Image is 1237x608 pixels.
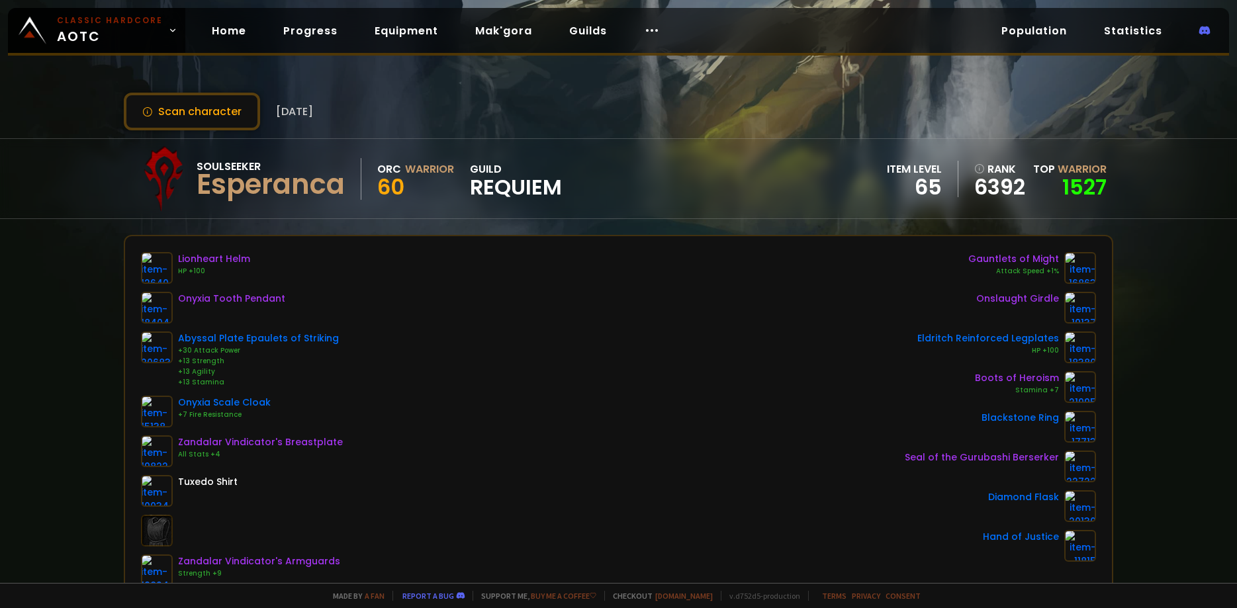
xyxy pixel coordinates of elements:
div: Zandalar Vindicator's Breastplate [178,435,343,449]
div: +13 Stamina [178,377,339,388]
div: Blackstone Ring [982,411,1059,425]
small: Classic Hardcore [57,15,163,26]
div: guild [470,161,562,197]
img: item-22722 [1064,451,1096,482]
a: Privacy [852,591,880,601]
div: Eldritch Reinforced Legplates [917,331,1059,345]
span: 60 [377,172,404,202]
img: item-20683 [141,331,173,363]
img: item-12640 [141,252,173,284]
a: Classic HardcoreAOTC [8,8,185,53]
span: [DATE] [276,103,313,120]
div: +7 Fire Resistance [178,410,271,420]
div: Warrior [405,161,454,177]
img: item-18380 [1064,331,1096,363]
a: Mak'gora [465,17,543,44]
img: item-15138 [141,396,173,427]
img: item-10034 [141,475,173,507]
div: Orc [377,161,401,177]
img: item-11815 [1064,530,1096,562]
div: Top [1033,161,1107,177]
img: item-18404 [141,292,173,324]
div: Attack Speed +1% [968,266,1059,277]
img: item-21995 [1064,371,1096,403]
img: item-16863 [1064,252,1096,284]
a: Home [201,17,257,44]
div: Diamond Flask [988,490,1059,504]
div: rank [974,161,1025,177]
a: 6392 [974,177,1025,197]
a: Terms [822,591,847,601]
span: Support me, [473,591,596,601]
div: item level [887,161,942,177]
img: item-19822 [141,435,173,467]
div: Seal of the Gurubashi Berserker [905,451,1059,464]
a: Buy me a coffee [531,591,596,601]
span: Checkout [604,591,713,601]
a: Consent [886,591,921,601]
div: Onslaught Girdle [976,292,1059,306]
div: Boots of Heroism [975,371,1059,385]
a: Statistics [1093,17,1173,44]
img: item-19137 [1064,292,1096,324]
div: Strength +9 [178,568,340,579]
div: Onyxia Tooth Pendant [178,292,285,306]
a: Guilds [559,17,618,44]
div: Stamina +7 [975,385,1059,396]
div: Hand of Justice [983,530,1059,544]
a: Population [991,17,1077,44]
button: Scan character [124,93,260,130]
div: Gauntlets of Might [968,252,1059,266]
div: Lionheart Helm [178,252,250,266]
a: 1527 [1062,172,1107,202]
div: Zandalar Vindicator's Armguards [178,554,340,568]
div: +13 Strength [178,356,339,367]
div: +30 Attack Power [178,345,339,356]
div: Abyssal Plate Epaulets of Striking [178,331,339,345]
img: item-20130 [1064,490,1096,522]
span: AOTC [57,15,163,46]
div: HP +100 [178,266,250,277]
span: Made by [325,591,385,601]
div: HP +100 [917,345,1059,356]
div: 65 [887,177,942,197]
span: Warrior [1058,161,1107,177]
span: v. d752d5 - production [721,591,800,601]
a: Report a bug [402,591,454,601]
div: Tuxedo Shirt [178,475,238,489]
a: [DOMAIN_NAME] [655,591,713,601]
div: All Stats +4 [178,449,343,460]
img: item-19824 [141,554,173,586]
div: +13 Agility [178,367,339,377]
a: Progress [273,17,348,44]
span: Requiem [470,177,562,197]
div: Onyxia Scale Cloak [178,396,271,410]
a: a fan [365,591,385,601]
div: Soulseeker [197,158,345,175]
a: Equipment [364,17,449,44]
img: item-17713 [1064,411,1096,443]
div: Esperanca [197,175,345,195]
